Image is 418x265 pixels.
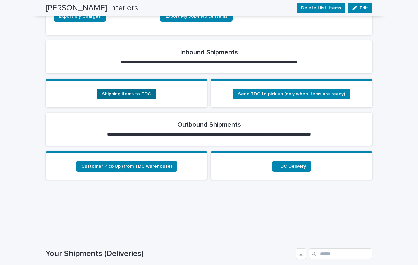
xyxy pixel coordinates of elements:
h2: Outbound Shipments [177,121,241,129]
span: Customer Pick-Up (from TDC warehouse) [81,164,172,169]
a: Export My Job/Invoice Items [160,11,233,22]
span: Send TDC to pick up (only when items are ready) [238,92,345,96]
a: Shipping items to TDC [97,89,156,99]
span: Export My Charges [59,14,101,19]
a: TDC Delivery [272,161,311,172]
a: Customer Pick-Up (from TDC warehouse) [76,161,177,172]
h2: [PERSON_NAME] Interiors [46,3,138,13]
h1: Your Shipments (Deliveries) [46,249,293,259]
span: Edit [360,6,368,10]
input: Search [309,248,372,259]
span: TDC Delivery [277,164,306,169]
a: Export My Charges [54,11,106,22]
span: Shipping items to TDC [102,92,151,96]
span: Delete Hist. Items [301,5,341,11]
span: Export My Job/Invoice Items [165,14,227,19]
a: Send TDC to pick up (only when items are ready) [233,89,350,99]
h2: Inbound Shipments [180,48,238,56]
button: Delete Hist. Items [297,3,345,13]
button: Edit [348,3,372,13]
